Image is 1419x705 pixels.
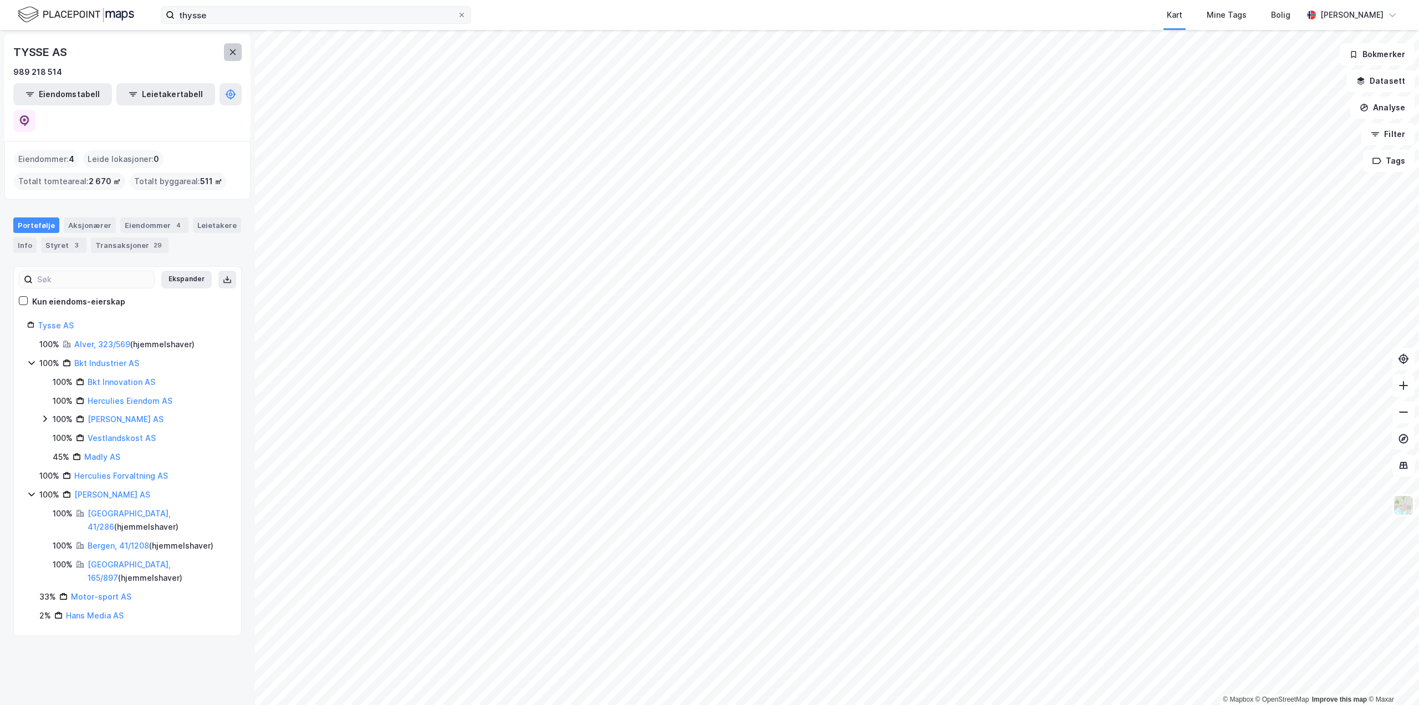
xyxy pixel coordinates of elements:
button: Ekspander [161,271,212,288]
button: Datasett [1347,70,1415,92]
button: Analyse [1350,97,1415,119]
div: 4 [173,220,184,231]
a: Tysse AS [38,321,74,330]
div: 3 [71,240,82,251]
div: Leide lokasjoner : [83,150,164,168]
div: 100% [39,469,59,483]
div: ( hjemmelshaver ) [88,539,213,552]
div: 100% [53,539,73,552]
div: [PERSON_NAME] [1320,8,1384,22]
div: Eiendommer : [14,150,79,168]
div: Aksjonærer [64,217,116,233]
div: 33% [39,590,56,603]
div: 100% [39,488,59,501]
div: 100% [53,394,73,408]
img: logo.f888ab2527a4732fd821a326f86c7f29.svg [18,5,134,24]
button: Tags [1363,150,1415,172]
img: Z [1393,495,1414,516]
div: 100% [53,413,73,426]
a: Bkt Industrier AS [74,358,139,368]
a: [PERSON_NAME] AS [74,490,150,499]
a: Hans Media AS [66,611,124,620]
div: Info [13,237,37,253]
a: Madly AS [84,452,120,461]
a: Motor-sport AS [71,592,131,601]
a: OpenStreetMap [1255,696,1309,703]
button: Eiendomstabell [13,83,112,105]
a: Improve this map [1312,696,1367,703]
div: TYSSE AS [13,43,69,61]
div: Totalt byggareal : [130,173,227,190]
div: ( hjemmelshaver ) [88,507,228,534]
div: 100% [53,432,73,445]
div: 100% [39,338,59,351]
div: Portefølje [13,217,59,233]
div: ( hjemmelshaver ) [88,558,228,585]
div: Styret [41,237,86,253]
button: Filter [1361,123,1415,145]
div: ( hjemmelshaver ) [74,338,195,351]
iframe: Chat Widget [1364,652,1419,705]
div: 29 [151,240,164,251]
span: 0 [154,153,159,166]
a: [GEOGRAPHIC_DATA], 41/286 [88,509,171,531]
div: Kart [1167,8,1182,22]
a: [GEOGRAPHIC_DATA], 165/897 [88,560,171,582]
a: Bergen, 41/1208 [88,541,149,550]
span: 2 670 ㎡ [89,175,121,188]
div: 989 218 514 [13,65,62,79]
a: Herculies Eiendom AS [88,396,172,405]
span: 4 [69,153,74,166]
div: 100% [39,357,59,370]
a: Alver, 323/569 [74,339,130,349]
button: Leietakertabell [116,83,215,105]
a: Bkt Innovation AS [88,377,155,387]
input: Søk [33,271,154,288]
button: Bokmerker [1340,43,1415,65]
a: Vestlandskost AS [88,433,156,443]
div: 45% [53,450,69,464]
div: Bolig [1271,8,1290,22]
a: Mapbox [1223,696,1253,703]
div: 100% [53,376,73,389]
div: Mine Tags [1207,8,1247,22]
div: Leietakere [193,217,241,233]
div: Kun eiendoms-eierskap [32,295,125,308]
div: Eiendommer [120,217,188,233]
div: 100% [53,558,73,571]
div: 2% [39,609,51,622]
span: 511 ㎡ [200,175,222,188]
a: Herculies Forvaltning AS [74,471,168,480]
a: [PERSON_NAME] AS [88,414,164,424]
input: Søk på adresse, matrikkel, gårdeiere, leietakere eller personer [175,7,457,23]
div: Transaksjoner [91,237,169,253]
div: Totalt tomteareal : [14,173,125,190]
div: 100% [53,507,73,520]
